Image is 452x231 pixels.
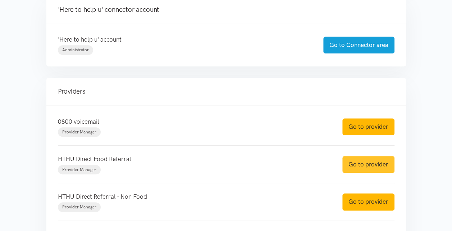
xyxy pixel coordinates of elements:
p: 0800 voicemail [58,117,328,127]
p: HTHU Direct Referral - Non Food [58,192,328,202]
a: Go to provider [342,193,394,210]
a: Go to provider [342,118,394,135]
p: 'Here to help u' account [58,35,309,44]
h4: Providers [58,86,394,96]
p: HTHU Direct Food Referral [58,154,328,164]
span: Provider Manager [62,129,96,135]
a: Go to Connector area [323,37,394,53]
span: Provider Manager [62,204,96,209]
span: Provider Manager [62,167,96,172]
h4: 'Here to help u' connector account [58,5,394,15]
a: Go to provider [342,156,394,173]
span: Administrator [62,47,89,52]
